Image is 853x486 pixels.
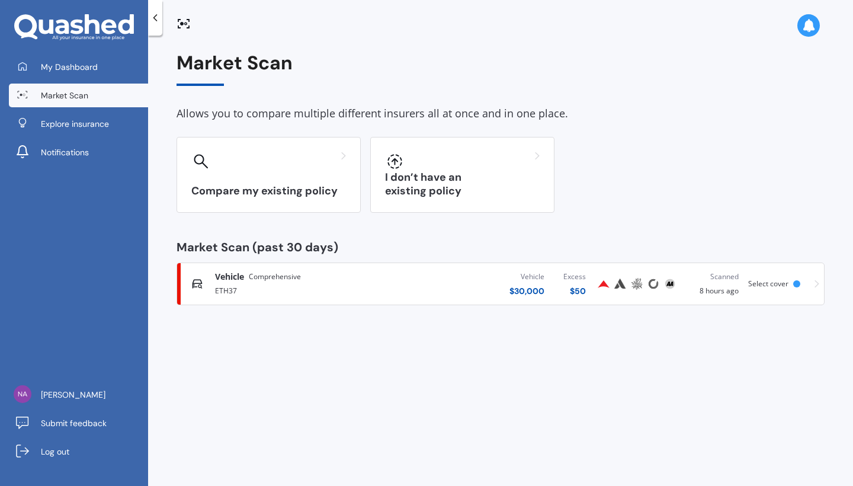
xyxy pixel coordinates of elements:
div: Allows you to compare multiple different insurers all at once and in one place. [177,105,825,123]
a: Notifications [9,140,148,164]
h3: Compare my existing policy [191,184,346,198]
a: Log out [9,440,148,463]
div: Market Scan [177,52,825,86]
span: [PERSON_NAME] [41,389,105,401]
div: Excess [563,271,586,283]
div: $ 50 [563,285,586,297]
a: Submit feedback [9,411,148,435]
div: Market Scan (past 30 days) [177,241,825,253]
span: My Dashboard [41,61,98,73]
span: Vehicle [215,271,244,283]
img: AA [663,277,677,291]
div: 8 hours ago [688,271,739,297]
span: Select cover [748,279,788,289]
span: Comprehensive [249,271,301,283]
a: Explore insurance [9,112,148,136]
img: Cove [646,277,660,291]
h3: I don’t have an existing policy [385,171,540,198]
img: Provident [597,277,611,291]
span: Log out [41,446,69,458]
img: 4ce0131b909553c473fac9287a796213 [14,385,31,403]
span: Market Scan [41,89,88,101]
span: Submit feedback [41,417,107,429]
div: ETH37 [215,283,393,297]
div: $ 30,000 [509,285,544,297]
a: VehicleComprehensiveETH37Vehicle$30,000Excess$50ProvidentAutosureAMPCoveAAScanned8 hours agoSelec... [177,263,825,305]
a: Market Scan [9,84,148,107]
img: AMP [630,277,644,291]
a: My Dashboard [9,55,148,79]
a: [PERSON_NAME] [9,383,148,407]
div: Vehicle [509,271,544,283]
span: Explore insurance [41,118,109,130]
div: Scanned [688,271,739,283]
span: Notifications [41,146,89,158]
img: Autosure [613,277,627,291]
